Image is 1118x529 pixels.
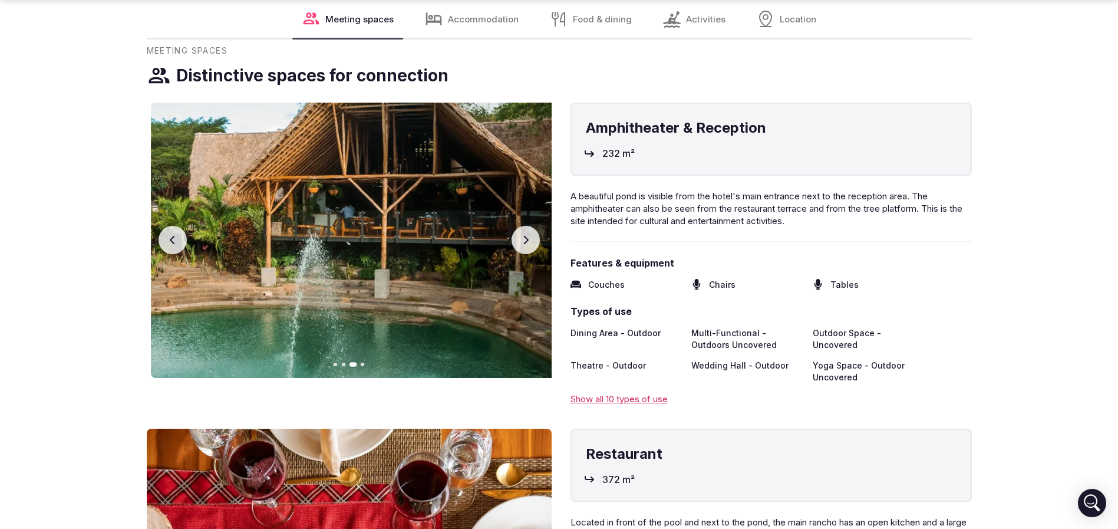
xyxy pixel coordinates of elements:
[448,13,519,25] span: Accommodation
[570,360,646,383] span: Theatre - Outdoor
[151,103,556,378] img: Gallery image 3
[602,473,635,486] span: 372 m²
[691,360,789,383] span: Wedding Hall - Outdoor
[176,64,448,87] h3: Distinctive spaces for connection
[586,444,957,464] h4: Restaurant
[830,279,859,291] span: Tables
[586,118,957,138] h4: Amphitheater & Reception
[570,257,972,270] span: Features & equipment
[813,360,925,383] span: Yoga Space - Outdoor Uncovered
[570,327,661,350] span: Dining Area - Outdoor
[570,190,962,226] span: A beautiful pond is visible from the hotel's main entrance next to the reception area. The amphit...
[709,279,736,291] span: Chairs
[573,13,632,25] span: Food & dining
[361,363,364,366] button: Go to slide 4
[813,327,925,350] span: Outdoor Space - Uncovered
[147,45,228,57] span: Meeting Spaces
[342,363,345,366] button: Go to slide 2
[570,305,972,318] span: Types of use
[780,13,816,25] span: Location
[588,279,625,291] span: Couches
[1078,489,1106,517] div: Open Intercom Messenger
[570,393,972,405] div: Show all 10 types of use
[691,327,803,350] span: Multi-Functional - Outdoors Uncovered
[602,147,635,160] span: 232 m²
[325,13,394,25] span: Meeting spaces
[334,363,337,366] button: Go to slide 1
[686,13,725,25] span: Activities
[349,362,357,367] button: Go to slide 3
